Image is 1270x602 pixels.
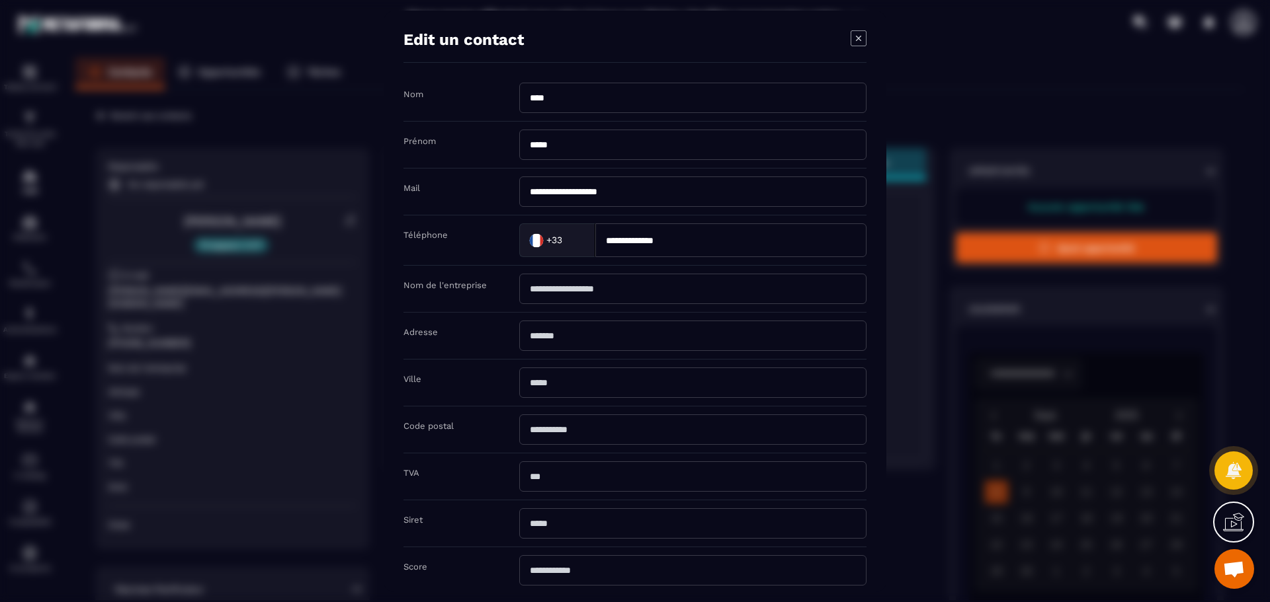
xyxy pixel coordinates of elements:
label: Siret [403,515,423,525]
label: Nom de l'entreprise [403,280,487,290]
h4: Edit un contact [403,30,524,49]
label: Ville [403,374,421,384]
label: Code postal [403,421,454,431]
label: Mail [403,183,420,193]
img: Country Flag [523,227,550,253]
div: Search for option [519,223,595,257]
label: Nom [403,89,423,99]
label: Téléphone [403,230,448,240]
label: TVA [403,468,419,478]
div: Ouvrir le chat [1214,549,1254,589]
span: +33 [546,233,562,246]
label: Prénom [403,136,436,146]
label: Score [403,562,427,572]
label: Adresse [403,327,438,337]
input: Search for option [565,230,581,250]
